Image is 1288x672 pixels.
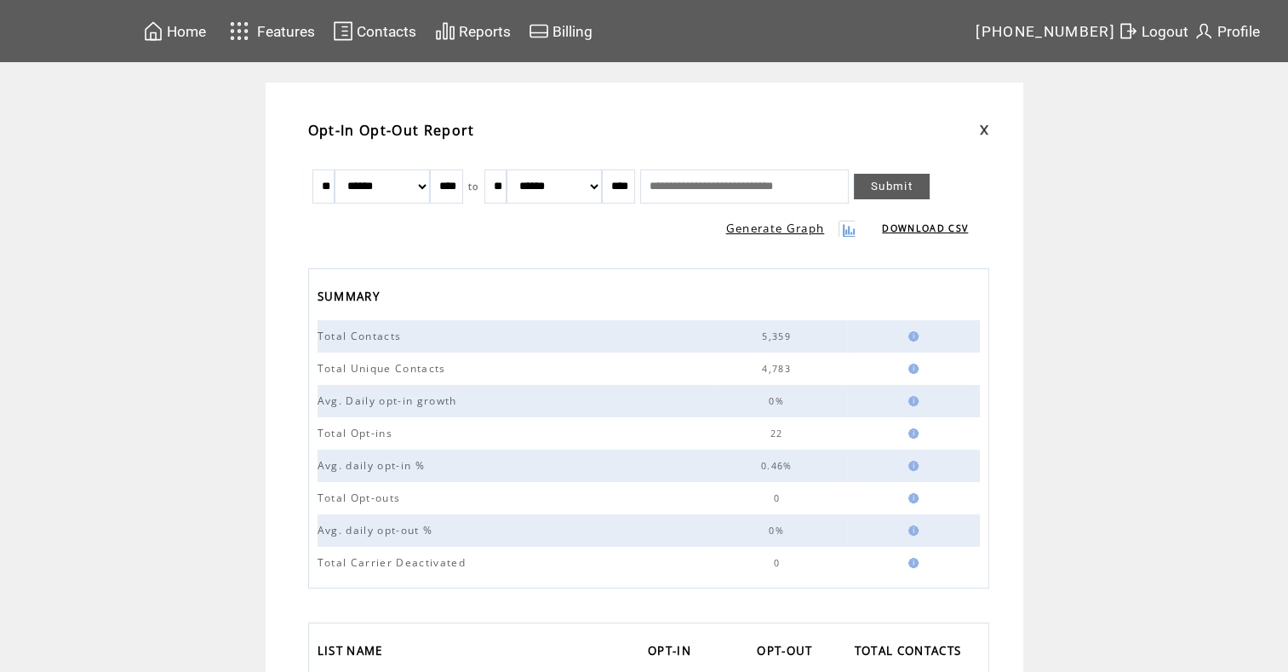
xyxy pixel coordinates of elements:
[757,639,816,667] span: OPT-OUT
[1191,18,1262,44] a: Profile
[854,174,930,199] a: Submit
[855,639,970,667] a: TOTAL CONTACTS
[432,18,513,44] a: Reports
[257,23,315,40] span: Features
[318,361,450,376] span: Total Unique Contacts
[976,23,1115,40] span: [PHONE_NUMBER]
[769,525,788,537] span: 0%
[903,331,919,342] img: help.gif
[318,523,438,537] span: Avg. daily opt-out %
[1142,23,1188,40] span: Logout
[903,364,919,374] img: help.gif
[903,493,919,503] img: help.gif
[882,222,968,234] a: DOWNLOAD CSV
[357,23,416,40] span: Contacts
[225,17,255,45] img: features.svg
[459,23,511,40] span: Reports
[526,18,595,44] a: Billing
[308,121,475,140] span: Opt-In Opt-Out Report
[762,330,795,342] span: 5,359
[167,23,206,40] span: Home
[318,284,384,313] span: SUMMARY
[762,363,795,375] span: 4,783
[318,491,405,505] span: Total Opt-outs
[468,181,479,192] span: to
[1115,18,1191,44] a: Logout
[773,492,783,504] span: 0
[318,458,429,473] span: Avg. daily opt-in %
[773,557,783,569] span: 0
[318,393,461,408] span: Avg. Daily opt-in growth
[648,639,696,667] span: OPT-IN
[648,639,700,667] a: OPT-IN
[552,23,592,40] span: Billing
[903,428,919,439] img: help.gif
[1217,23,1260,40] span: Profile
[1118,20,1138,42] img: exit.svg
[318,639,392,667] a: LIST NAME
[318,329,406,343] span: Total Contacts
[769,395,788,407] span: 0%
[903,558,919,568] img: help.gif
[333,20,353,42] img: contacts.svg
[330,18,419,44] a: Contacts
[757,639,821,667] a: OPT-OUT
[222,14,318,48] a: Features
[318,426,397,440] span: Total Opt-ins
[435,20,455,42] img: chart.svg
[903,461,919,471] img: help.gif
[318,639,387,667] span: LIST NAME
[1194,20,1214,42] img: profile.svg
[529,20,549,42] img: creidtcard.svg
[903,526,919,536] img: help.gif
[903,396,919,406] img: help.gif
[143,20,163,42] img: home.svg
[140,18,209,44] a: Home
[770,428,787,439] span: 22
[726,221,825,236] a: Generate Graph
[318,555,470,570] span: Total Carrier Deactivated
[855,639,966,667] span: TOTAL CONTACTS
[761,460,797,472] span: 0.46%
